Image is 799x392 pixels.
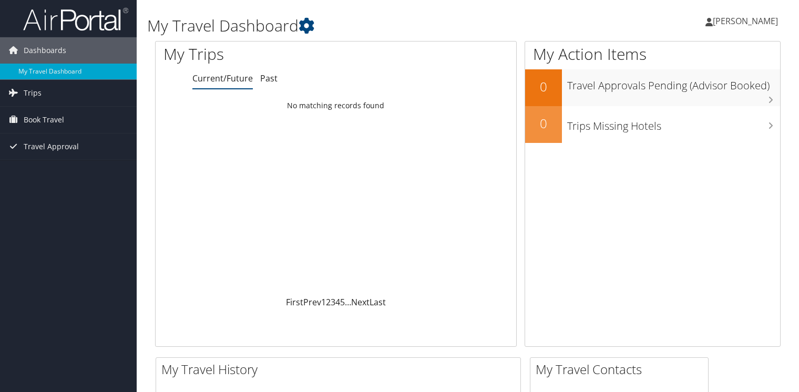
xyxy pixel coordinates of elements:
a: 5 [340,296,345,308]
h2: 0 [525,78,562,96]
a: 0Travel Approvals Pending (Advisor Booked) [525,69,780,106]
a: Past [260,73,278,84]
h2: My Travel History [161,360,520,378]
a: Next [351,296,370,308]
a: 0Trips Missing Hotels [525,106,780,143]
h1: My Trips [163,43,358,65]
h1: My Action Items [525,43,780,65]
a: First [286,296,303,308]
span: … [345,296,351,308]
a: [PERSON_NAME] [705,5,788,37]
h3: Trips Missing Hotels [567,114,780,133]
a: 1 [321,296,326,308]
a: Current/Future [192,73,253,84]
a: Last [370,296,386,308]
span: Trips [24,80,42,106]
span: Dashboards [24,37,66,64]
span: Book Travel [24,107,64,133]
a: 4 [335,296,340,308]
h1: My Travel Dashboard [147,15,575,37]
img: airportal-logo.png [23,7,128,32]
h3: Travel Approvals Pending (Advisor Booked) [567,73,780,93]
h2: 0 [525,115,562,132]
a: Prev [303,296,321,308]
td: No matching records found [156,96,516,115]
a: 3 [331,296,335,308]
span: [PERSON_NAME] [713,15,778,27]
a: 2 [326,296,331,308]
span: Travel Approval [24,133,79,160]
h2: My Travel Contacts [536,360,708,378]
